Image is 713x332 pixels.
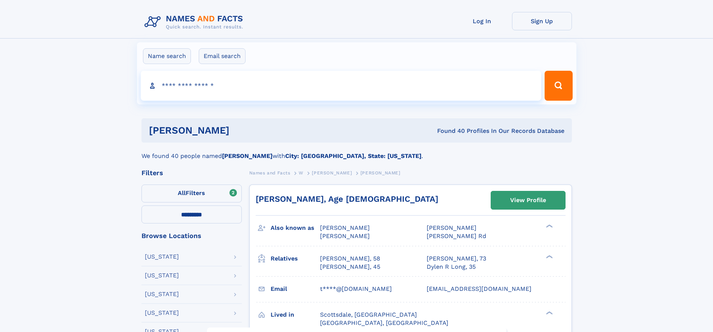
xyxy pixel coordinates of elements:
[141,71,542,101] input: search input
[299,168,304,177] a: W
[141,143,572,161] div: We found 40 people named with .
[149,126,333,135] h1: [PERSON_NAME]
[427,224,476,231] span: [PERSON_NAME]
[512,12,572,30] a: Sign Up
[320,255,380,263] a: [PERSON_NAME], 58
[145,291,179,297] div: [US_STATE]
[427,232,486,240] span: [PERSON_NAME] Rd
[143,48,191,64] label: Name search
[320,263,380,271] a: [PERSON_NAME], 45
[320,232,370,240] span: [PERSON_NAME]
[271,283,320,295] h3: Email
[271,222,320,234] h3: Also known as
[545,71,572,101] button: Search Button
[249,168,290,177] a: Names and Facts
[427,255,486,263] a: [PERSON_NAME], 73
[256,194,438,204] a: [PERSON_NAME], Age [DEMOGRAPHIC_DATA]
[199,48,246,64] label: Email search
[141,185,242,202] label: Filters
[141,170,242,176] div: Filters
[360,170,400,176] span: [PERSON_NAME]
[312,170,352,176] span: [PERSON_NAME]
[141,232,242,239] div: Browse Locations
[320,311,417,318] span: Scottsdale, [GEOGRAPHIC_DATA]
[145,254,179,260] div: [US_STATE]
[544,254,553,259] div: ❯
[427,285,531,292] span: [EMAIL_ADDRESS][DOMAIN_NAME]
[271,252,320,265] h3: Relatives
[222,152,272,159] b: [PERSON_NAME]
[491,191,565,209] a: View Profile
[333,127,564,135] div: Found 40 Profiles In Our Records Database
[285,152,421,159] b: City: [GEOGRAPHIC_DATA], State: [US_STATE]
[145,310,179,316] div: [US_STATE]
[178,189,186,197] span: All
[320,319,448,326] span: [GEOGRAPHIC_DATA], [GEOGRAPHIC_DATA]
[271,308,320,321] h3: Lived in
[145,272,179,278] div: [US_STATE]
[544,310,553,315] div: ❯
[510,192,546,209] div: View Profile
[312,168,352,177] a: [PERSON_NAME]
[320,224,370,231] span: [PERSON_NAME]
[452,12,512,30] a: Log In
[141,12,249,32] img: Logo Names and Facts
[544,224,553,229] div: ❯
[299,170,304,176] span: W
[427,263,476,271] a: Dylen R Long, 35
